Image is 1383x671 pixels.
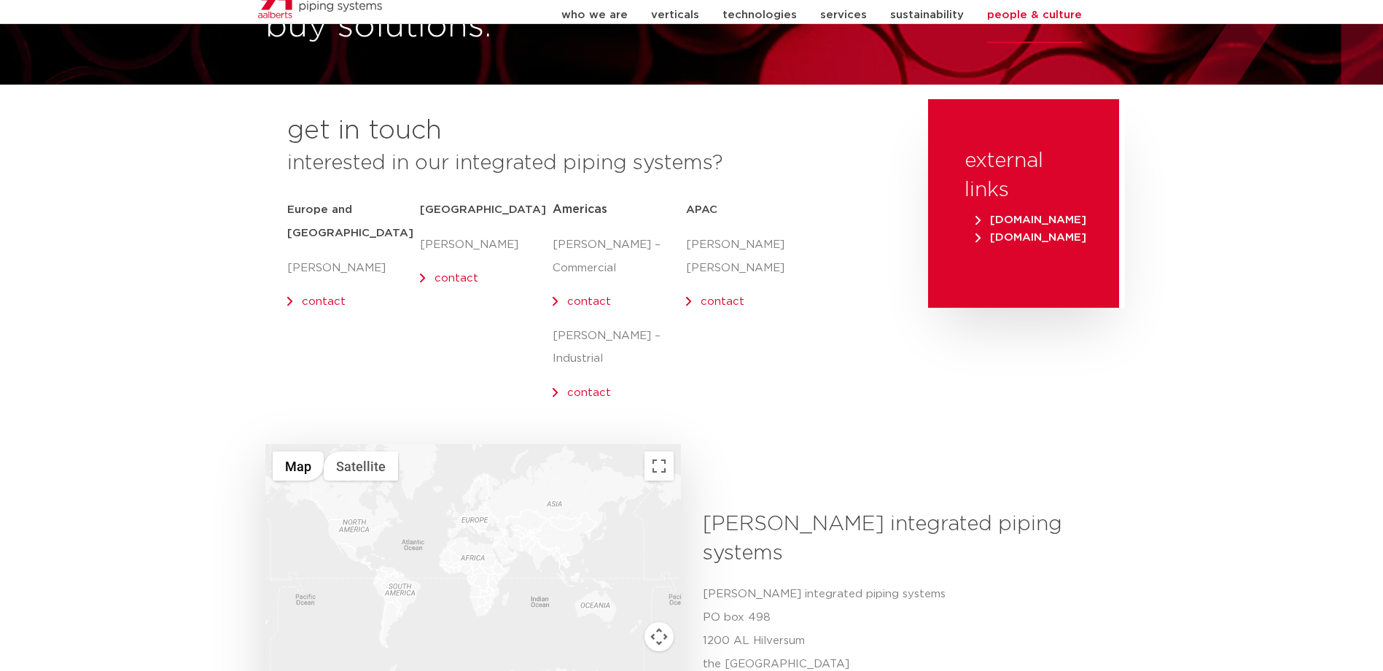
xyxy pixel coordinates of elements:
h3: external links [965,147,1083,205]
a: [DOMAIN_NAME] [972,232,1090,243]
p: [PERSON_NAME] [PERSON_NAME] [686,233,819,280]
h2: get in touch [287,114,442,149]
a: contact [435,273,478,284]
p: [PERSON_NAME] [420,233,553,257]
p: [PERSON_NAME] [287,257,420,280]
button: Map camera controls [644,622,674,651]
p: [PERSON_NAME] – Industrial [553,325,685,371]
span: [DOMAIN_NAME] [975,232,1086,243]
button: Show satellite imagery [324,451,398,481]
a: contact [302,296,346,307]
h5: [GEOGRAPHIC_DATA] [420,198,553,222]
a: [DOMAIN_NAME] [972,214,1090,225]
a: contact [567,387,611,398]
span: [DOMAIN_NAME] [975,214,1086,225]
h5: APAC [686,198,819,222]
a: contact [567,296,611,307]
span: Americas [553,203,607,215]
button: Toggle fullscreen view [644,451,674,481]
button: Show street map [273,451,324,481]
a: contact [701,296,744,307]
strong: Europe and [GEOGRAPHIC_DATA] [287,204,413,238]
h3: [PERSON_NAME] integrated piping systems [703,510,1107,568]
h3: interested in our integrated piping systems? [287,149,892,178]
p: [PERSON_NAME] – Commercial [553,233,685,280]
